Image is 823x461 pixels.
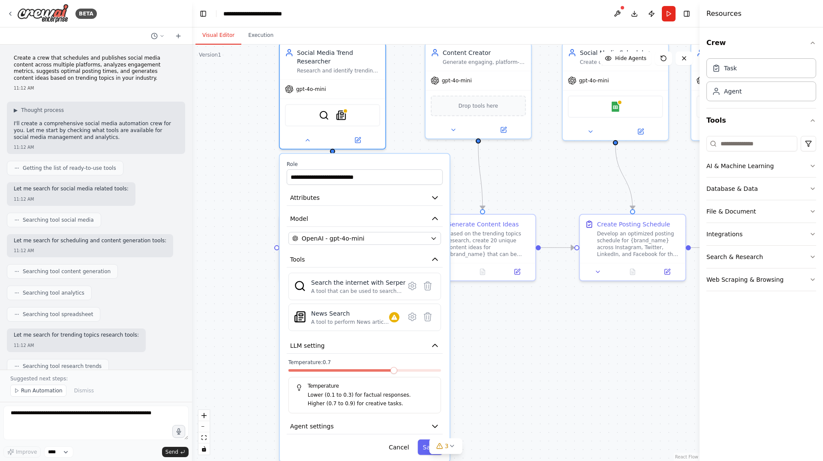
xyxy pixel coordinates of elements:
img: SerplyNewsSearchTool [294,311,306,323]
span: Hide Agents [615,55,646,62]
button: Database & Data [706,178,816,200]
span: gpt-4o-mini [296,86,326,93]
button: Dismiss [70,385,98,397]
button: Tools [706,108,816,133]
g: Edge from 9e9470aa-aded-4773-9c04-f0162a03de54 to 8aa9bf92-1811-43e5-bb8b-584c9e983111 [474,144,487,209]
button: toggle interactivity [198,443,210,455]
span: Getting the list of ready-to-use tools [23,165,116,172]
button: OpenAI - gpt-4o-mini [288,232,441,245]
button: Execution [241,27,280,45]
button: Hide left sidebar [197,8,209,20]
span: Thought process [21,107,64,114]
label: Role [287,161,443,168]
div: Agent [724,87,742,96]
p: Let me search for scheduling and content generation tools: [14,238,166,244]
button: Hide Agents [600,51,652,65]
button: Save [418,440,442,455]
div: A tool to perform News article search with a search_query. [311,319,389,325]
span: Searching tool content generation [23,268,111,275]
h5: Temperature [296,383,434,389]
div: Social Media SchedulerCreate optimized posting schedules for {brand_name} across multiple social ... [562,42,669,141]
span: Dismiss [74,387,94,394]
button: AI & Machine Learning [706,155,816,177]
div: Integrations [706,230,742,238]
a: React Flow attribution [675,455,698,459]
img: SerperDevTool [319,110,329,121]
div: File & Document [706,207,756,216]
span: Improve [16,449,37,455]
div: 11:12 AM [14,342,139,349]
button: Agent settings [287,419,443,434]
div: Task [724,64,737,72]
button: zoom out [198,421,210,432]
p: Let me search for social media related tools: [14,186,129,193]
div: Version 1 [199,51,221,58]
div: Create Posting ScheduleDevelop an optimized posting schedule for {brand_name} across Instagram, T... [579,214,686,281]
p: Suggested next steps: [10,375,182,382]
p: Create a crew that schedules and publishes social media content across multiple platforms, analyz... [14,55,178,81]
button: File & Document [706,200,816,223]
span: Searching tool social media [23,217,94,223]
span: Searching tool spreadsheet [23,311,93,318]
div: Create optimized posting schedules for {brand_name} across multiple social media platforms, deter... [580,59,663,66]
div: Search the internet with Serper [311,278,405,287]
button: Configure tool [405,309,420,325]
div: Social Media Scheduler [580,48,663,57]
div: News Search [311,309,389,318]
button: Configure tool [405,278,420,294]
div: 11:12 AM [14,196,129,202]
button: Model [287,211,443,227]
span: Temperature: 0.7 [288,359,331,366]
button: Attributes [287,190,443,206]
span: Tools [290,255,305,264]
img: SerplyNewsSearchTool [336,110,346,121]
div: Social Media Trend Researcher [297,48,380,66]
span: gpt-4o-mini [579,77,609,84]
div: 11:12 AM [14,247,166,254]
span: OpenAI - gpt-4o-mini [302,234,364,243]
button: Search & Research [706,246,816,268]
div: Database & Data [706,184,758,193]
div: Develop an optimized posting schedule for {brand_name} across Instagram, Twitter, LinkedIn, and F... [597,230,680,258]
div: Content Creator [443,48,526,57]
p: Let me search for trending topics research tools: [14,332,139,339]
button: Click to speak your automation idea [172,425,185,438]
button: Delete tool [420,309,436,325]
button: Integrations [706,223,816,245]
button: Hide right sidebar [681,8,693,20]
div: Crew [706,55,816,108]
button: Improve [3,446,41,458]
button: Cancel [384,440,414,455]
div: Tools [706,133,816,298]
button: Crew [706,31,816,55]
button: Switch to previous chat [147,31,168,41]
div: Generate engaging, platform-specific social media content including posts, captions, and hashtags... [443,59,526,66]
button: 3 [430,438,463,454]
button: zoom in [198,410,210,421]
span: Agent settings [290,422,334,431]
button: LLM setting [287,338,443,354]
span: Searching tool analytics [23,289,84,296]
div: Based on the trending topics research, create 20 unique content ideas for {brand_name} that can b... [447,230,530,258]
div: Research and identify trending topics, hashtags, and content opportunities in {industry} by analy... [297,67,380,74]
button: Web Scraping & Browsing [706,268,816,291]
button: Visual Editor [195,27,241,45]
button: Open in side panel [479,125,528,135]
div: Content CreatorGenerate engaging, platform-specific social media content including posts, caption... [425,42,532,139]
div: 11:12 AM [14,144,178,151]
p: I'll create a comprehensive social media automation crew for you. Let me start by checking what t... [14,121,178,141]
div: AI & Machine Learning [706,162,774,170]
span: Run Automation [21,387,63,394]
button: Delete tool [420,278,436,294]
span: 3 [445,442,449,450]
span: Send [165,449,178,455]
button: Send [162,447,189,457]
span: Drop tools here [458,102,498,110]
button: Run Automation [10,385,66,397]
p: Lower (0.1 to 0.3) for factual responses. [308,391,434,400]
div: Generate Content IdeasBased on the trending topics research, create 20 unique content ideas for {... [429,214,536,281]
g: Edge from 9f827e4b-e413-4c52-92c1-b9eb25d3e669 to 1be1c44c-c92a-4136-8041-011a5fd5f051 [691,243,724,252]
img: Google Sheets [610,102,621,112]
button: ▶Thought process [14,107,64,114]
g: Edge from 55d052b0-6335-46bc-aa5e-da25b46f4cf2 to 9f827e4b-e413-4c52-92c1-b9eb25d3e669 [611,145,637,209]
